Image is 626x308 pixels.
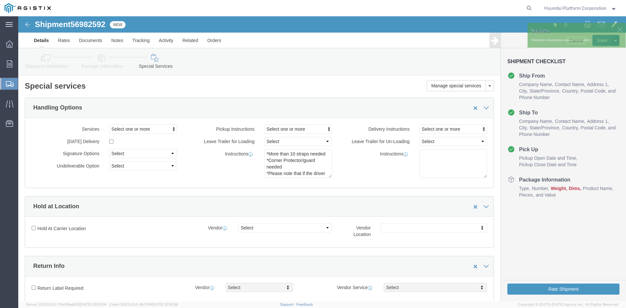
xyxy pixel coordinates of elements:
img: logo [5,3,51,13]
iframe: FS Legacy Container [18,16,626,301]
a: Support [280,302,296,306]
span: Copyright © [DATE]-[DATE] Agistix Inc., All Rights Reserved [518,302,618,307]
button: Hyundai Platform Corporation [544,4,617,12]
span: Client: 2025.20.0-8b113f4 [109,302,178,306]
span: Hyundai Platform Corporation [544,5,606,12]
a: Feedback [296,302,313,306]
span: [DATE] 10:16:38 [152,302,178,306]
span: [DATE] 09:51:04 [80,302,106,306]
span: Server: 2025.20.0-710e05ee653 [26,302,106,306]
